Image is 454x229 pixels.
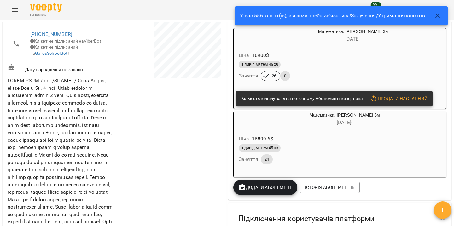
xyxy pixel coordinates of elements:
span: Клієнт не підписаний на ViberBot! [30,38,102,43]
a: GeliosSchoolBot [35,51,67,56]
p: 16900 $ [252,52,269,59]
span: 26 [268,73,280,79]
span: 24 [261,157,273,162]
span: Клієнт не підписаний на ! [30,44,78,56]
button: Додати Абонемент [233,180,297,195]
div: Математика: Індив 3м [234,112,264,127]
span: [DATE] - [337,119,352,125]
a: Залучення/Утримання клієнтів [351,13,425,19]
div: Дату народження не задано [6,62,114,74]
div: Математика: [PERSON_NAME] 3м [264,112,425,127]
h6: Заняття [239,155,258,164]
span: Продати наступний [370,95,428,102]
div: Математика: [PERSON_NAME] 3м [264,28,443,43]
span: [DATE] - [345,36,361,42]
img: Voopty Logo [30,3,62,12]
h6: Заняття [239,72,258,80]
button: Математика: [PERSON_NAME] 3м[DATE]- Ціна16900$індивід матем 45 хвЗаняття260 [234,28,443,89]
span: Додати Абонемент [238,184,292,191]
div: Кількість відвідувань на поточному Абонементі вичерпана [241,93,363,104]
p: У вас 556 клієнт(ів), з якими треба зв'язатися! [240,12,425,20]
button: Menu [8,3,23,18]
h6: Ціна [239,51,249,60]
span: For Business [30,13,62,17]
span: 0 [280,73,290,79]
span: Підключення користувачів платформи [238,214,375,224]
span: індивід матем 45 хв [239,145,281,151]
button: Математика: [PERSON_NAME] 3м[DATE]- Ціна16899.6$індивід матем 45 хвЗаняття24 [234,112,425,172]
span: Історія абонементів [305,184,355,191]
div: Математика: Індив 3м [234,28,264,43]
a: [PHONE_NUMBER] [30,31,72,37]
button: Продати наступний [368,93,430,104]
p: 16899.6 $ [252,135,273,143]
h6: Ціна [239,135,249,143]
span: індивід матем 45 хв [239,62,281,67]
button: Історія абонементів [300,182,360,193]
span: 99+ [371,2,381,8]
